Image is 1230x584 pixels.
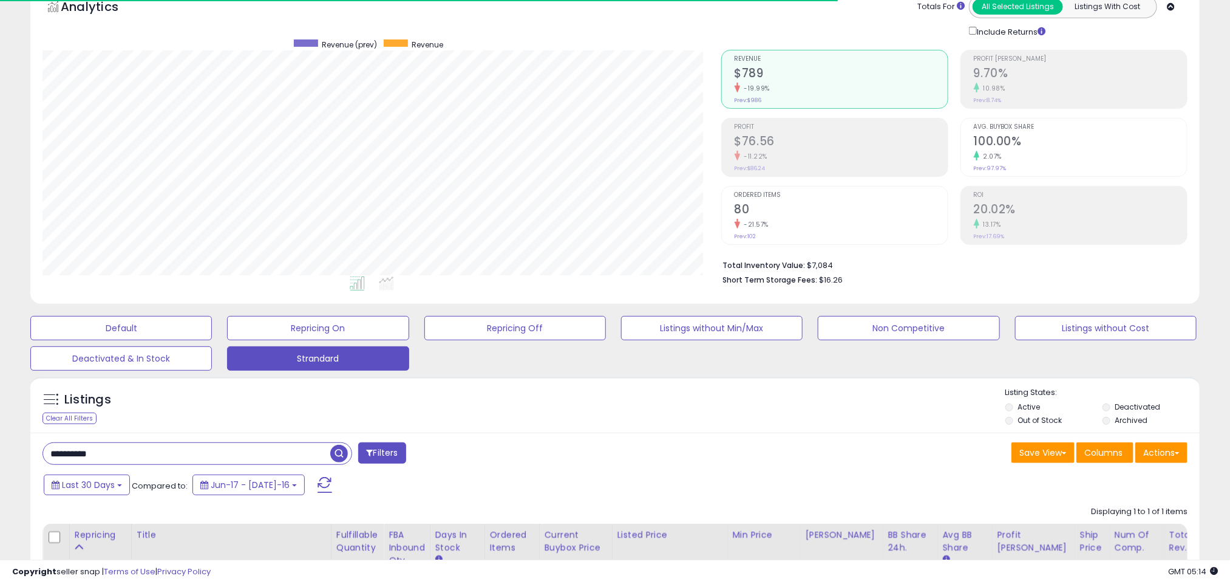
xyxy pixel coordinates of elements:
h5: Listings [64,391,111,408]
small: 13.17% [979,220,1001,229]
div: Include Returns [960,24,1060,38]
button: Filters [358,442,406,464]
h2: 100.00% [974,134,1187,151]
button: Strandard [227,346,409,371]
p: Listing States: [1005,387,1200,399]
div: Repricing [75,529,126,541]
div: BB Share 24h. [888,529,933,554]
span: Compared to: [132,480,188,492]
button: Repricing Off [424,316,606,340]
div: Avg BB Share [943,529,987,554]
span: Revenue [735,56,948,63]
div: Current Buybox Price [545,529,607,554]
button: Non Competitive [818,316,999,340]
label: Active [1018,402,1041,412]
span: Revenue [412,40,444,50]
div: Ordered Items [490,529,534,554]
button: Default [30,316,212,340]
small: Prev: 8.74% [974,97,1002,104]
a: Privacy Policy [157,566,211,577]
div: Displaying 1 to 1 of 1 items [1091,506,1188,518]
div: Fulfillable Quantity [336,529,378,554]
div: seller snap | | [12,566,211,578]
div: FBA inbound Qty [389,529,425,567]
h2: 9.70% [974,66,1187,83]
span: Last 30 Days [62,479,115,491]
small: Prev: $86.24 [735,165,766,172]
label: Archived [1115,415,1148,425]
div: Profit [PERSON_NAME] [997,529,1070,554]
span: Profit [735,124,948,131]
span: ROI [974,192,1187,199]
div: [PERSON_NAME] [806,529,878,541]
span: Profit [PERSON_NAME] [974,56,1187,63]
h2: $789 [735,66,948,83]
div: Total Rev. [1169,529,1214,554]
span: $16.26 [820,274,843,286]
button: Repricing On [227,316,409,340]
h2: $76.56 [735,134,948,151]
label: Deactivated [1115,402,1161,412]
span: Columns [1084,447,1123,459]
span: Avg. Buybox Share [974,124,1187,131]
b: Total Inventory Value: [723,260,806,270]
div: Listed Price [617,529,722,541]
button: Last 30 Days [44,475,130,495]
small: -21.57% [740,220,769,229]
small: -11.22% [740,152,768,161]
div: Min Price [733,529,795,541]
b: Short Term Storage Fees: [723,275,818,285]
button: Actions [1135,442,1188,463]
li: $7,084 [723,257,1178,272]
button: Deactivated & In Stock [30,346,212,371]
label: Out of Stock [1018,415,1062,425]
button: Columns [1076,442,1133,463]
div: Title [137,529,326,541]
span: Jun-17 - [DATE]-16 [211,479,290,491]
span: 2025-08-16 05:14 GMT [1168,566,1218,577]
div: Num of Comp. [1115,529,1159,554]
span: Ordered Items [735,192,948,199]
small: Prev: 102 [735,233,756,240]
div: Ship Price [1080,529,1104,554]
small: 10.98% [979,84,1005,93]
h2: 20.02% [974,202,1187,219]
small: Prev: 97.97% [974,165,1007,172]
button: Jun-17 - [DATE]-16 [192,475,305,495]
small: Prev: 17.69% [974,233,1005,240]
div: Clear All Filters [42,413,97,424]
strong: Copyright [12,566,56,577]
small: 2.07% [979,152,1002,161]
button: Save View [1011,442,1075,463]
span: Revenue (prev) [322,40,378,50]
button: Listings without Cost [1015,316,1197,340]
h2: 80 [735,202,948,219]
button: Listings without Min/Max [621,316,803,340]
small: Prev: $986 [735,97,762,104]
div: Days In Stock [435,529,480,554]
small: -19.99% [740,84,770,93]
div: Totals For [917,1,965,13]
a: Terms of Use [104,566,155,577]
